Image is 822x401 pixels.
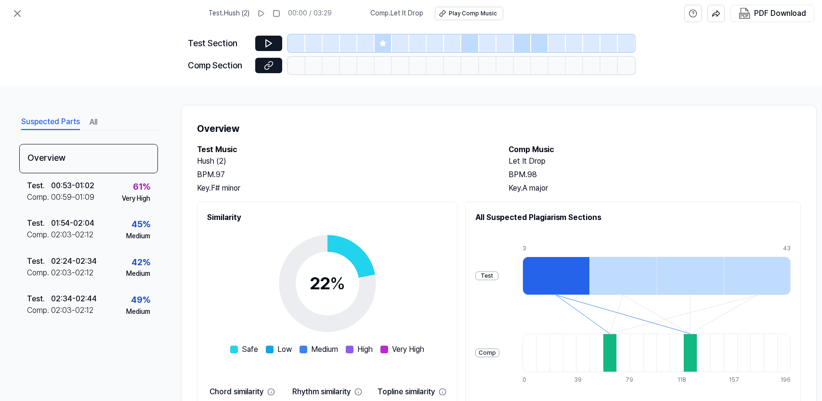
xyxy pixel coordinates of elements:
div: Play Comp Music [449,10,497,18]
div: 39 [574,376,587,384]
div: PDF Download [754,7,806,20]
h2: Hush (2) [197,155,489,167]
div: 22 [310,271,345,297]
div: 45 % [131,218,150,232]
div: Medium [126,232,150,241]
div: 02:24 - 02:34 [51,256,97,267]
div: 01:54 - 02:04 [51,218,94,229]
span: % [330,273,345,294]
button: All [90,115,97,130]
div: Chord similarity [209,386,263,398]
span: High [357,344,373,355]
h2: All Suspected Plagiarism Sections [475,212,791,223]
h2: Let It Drop [509,155,801,167]
div: 157 [729,376,743,384]
div: 02:34 - 02:44 [51,293,97,305]
div: Rhythm similarity [292,386,351,398]
div: Key. A major [509,182,801,194]
div: 61 % [133,180,150,194]
div: Comp Section [188,59,249,73]
div: Overview [19,144,158,173]
h2: Test Music [197,144,489,155]
div: 02:03 - 02:12 [51,267,93,279]
div: Comp . [27,267,51,279]
span: Safe [242,344,258,355]
div: Test . [27,256,51,267]
div: 00:59 - 01:09 [51,192,94,203]
span: Low [277,344,292,355]
div: Comp . [27,305,51,316]
div: Key. F# minor [197,182,489,194]
div: Test . [27,218,51,229]
div: Test . [27,293,51,305]
svg: help [689,9,697,18]
div: 43 [783,245,791,253]
div: Test Section [188,37,249,51]
div: 196 [781,376,791,384]
div: Medium [126,269,150,279]
div: Medium [126,307,150,317]
button: help [684,5,702,22]
button: PDF Download [737,5,808,22]
span: Test . Hush (2) [209,9,249,18]
div: 79 [626,376,639,384]
span: Very High [392,344,424,355]
div: Topline similarity [378,386,435,398]
div: 00:00 / 03:29 [288,9,332,18]
img: PDF Download [739,8,750,19]
div: 118 [678,376,691,384]
div: 02:03 - 02:12 [51,229,93,241]
button: Play Comp Music [435,7,503,20]
div: 0 [522,376,536,384]
img: share [712,9,720,18]
div: BPM. 98 [509,169,801,181]
div: Comp [475,349,499,358]
div: 3 [522,245,589,253]
div: Comp . [27,192,51,203]
h1: Overview [197,121,801,136]
div: 00:53 - 01:02 [51,180,94,192]
div: 49 % [131,293,150,307]
div: Comp . [27,229,51,241]
div: Test [475,272,498,281]
h2: Comp Music [509,144,801,155]
div: BPM. 97 [197,169,489,181]
div: Test . [27,180,51,192]
div: Very High [122,194,150,204]
span: Comp . Let It Drop [370,9,423,18]
div: 02:03 - 02:12 [51,305,93,316]
button: Suspected Parts [21,115,80,130]
h2: Similarity [207,212,447,223]
div: 42 % [131,256,150,270]
span: Medium [311,344,338,355]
